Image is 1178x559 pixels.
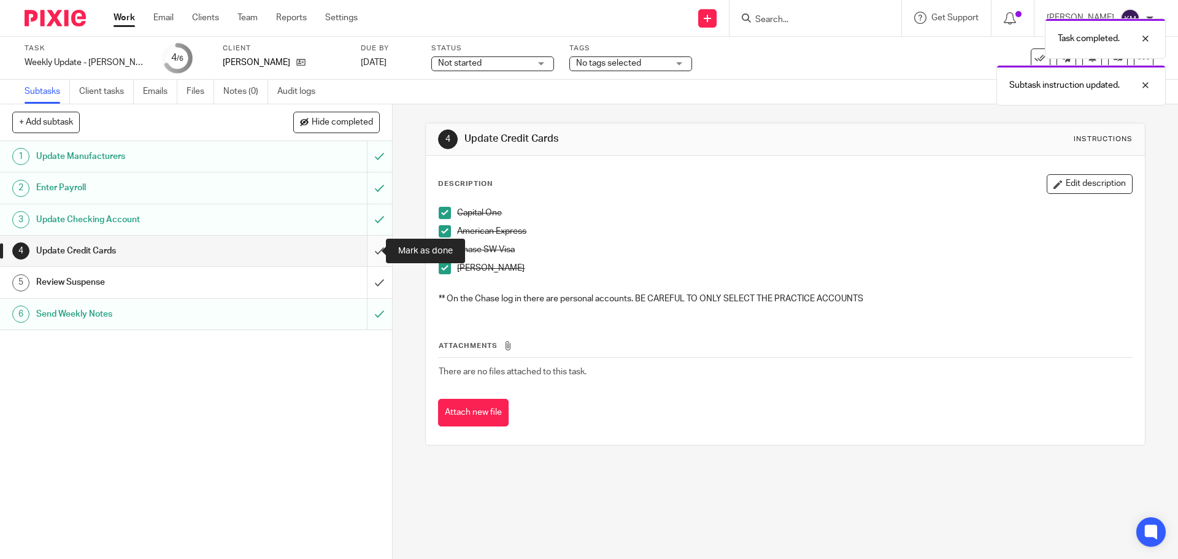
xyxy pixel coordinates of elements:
[312,118,373,128] span: Hide completed
[361,44,416,53] label: Due by
[438,179,493,189] p: Description
[438,129,458,149] div: 4
[438,59,482,67] span: Not started
[36,305,248,323] h1: Send Weekly Notes
[12,211,29,228] div: 3
[1009,79,1120,91] p: Subtask instruction updated.
[1058,33,1120,45] p: Task completed.
[1120,9,1140,28] img: svg%3E
[438,399,509,426] button: Attach new file
[36,210,248,229] h1: Update Checking Account
[192,12,219,24] a: Clients
[25,44,147,53] label: Task
[12,148,29,165] div: 1
[25,80,70,104] a: Subtasks
[569,44,692,53] label: Tags
[12,112,80,133] button: + Add subtask
[187,80,214,104] a: Files
[1047,174,1133,194] button: Edit description
[12,242,29,260] div: 4
[12,274,29,291] div: 5
[36,273,248,291] h1: Review Suspense
[223,56,290,69] p: [PERSON_NAME]
[36,179,248,197] h1: Enter Payroll
[1074,134,1133,144] div: Instructions
[171,51,183,65] div: 4
[431,44,554,53] label: Status
[439,342,498,349] span: Attachments
[177,55,183,62] small: /6
[277,80,325,104] a: Audit logs
[223,80,268,104] a: Notes (0)
[223,44,345,53] label: Client
[25,56,147,69] div: Weekly Update - McGlothlin
[36,242,248,260] h1: Update Credit Cards
[464,133,812,145] h1: Update Credit Cards
[325,12,358,24] a: Settings
[12,180,29,197] div: 2
[293,112,380,133] button: Hide completed
[457,207,1131,219] p: Capital One
[25,10,86,26] img: Pixie
[114,12,135,24] a: Work
[79,80,134,104] a: Client tasks
[457,244,1131,256] p: Chase SW Visa
[12,306,29,323] div: 6
[439,368,587,376] span: There are no files attached to this task.
[576,59,641,67] span: No tags selected
[36,147,248,166] h1: Update Manufacturers
[153,12,174,24] a: Email
[143,80,177,104] a: Emails
[276,12,307,24] a: Reports
[457,262,1131,274] p: [PERSON_NAME]
[439,293,1131,305] p: ** On the Chase log in there are personal accounts. BE CAREFUL TO ONLY SELECT THE PRACTICE ACCOUNTS
[25,56,147,69] div: Weekly Update - [PERSON_NAME]
[457,225,1131,237] p: American Express
[361,58,387,67] span: [DATE]
[237,12,258,24] a: Team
